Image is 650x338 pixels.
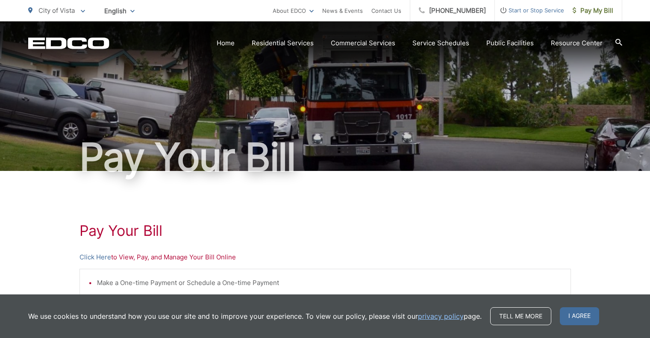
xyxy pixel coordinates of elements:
a: privacy policy [418,311,464,321]
h1: Pay Your Bill [28,136,622,179]
a: Residential Services [252,38,314,48]
a: Public Facilities [486,38,534,48]
a: About EDCO [273,6,314,16]
span: I agree [560,307,599,325]
a: Tell me more [490,307,551,325]
a: Click Here [79,252,111,262]
h1: Pay Your Bill [79,222,571,239]
li: Make a One-time Payment or Schedule a One-time Payment [97,278,562,288]
a: Service Schedules [412,38,469,48]
span: English [98,3,141,18]
a: Home [217,38,235,48]
span: Pay My Bill [573,6,613,16]
a: EDCD logo. Return to the homepage. [28,37,109,49]
a: Contact Us [371,6,401,16]
span: City of Vista [38,6,75,15]
a: News & Events [322,6,363,16]
a: Resource Center [551,38,603,48]
p: to View, Pay, and Manage Your Bill Online [79,252,571,262]
p: We use cookies to understand how you use our site and to improve your experience. To view our pol... [28,311,482,321]
a: Commercial Services [331,38,395,48]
